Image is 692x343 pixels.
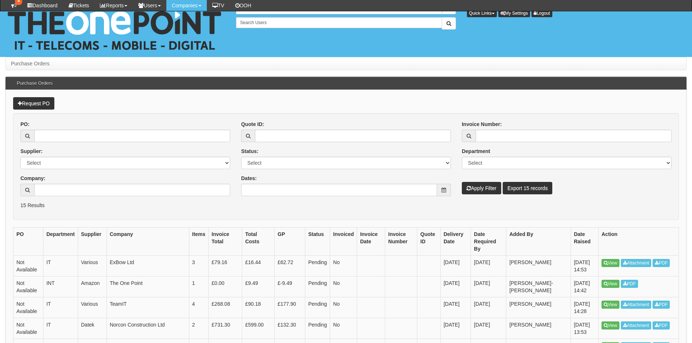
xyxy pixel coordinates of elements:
[471,277,506,297] td: [DATE]
[330,297,357,318] td: No
[440,256,471,277] td: [DATE]
[467,9,497,17] button: Quick Links
[571,277,599,297] td: [DATE] 14:42
[107,277,189,297] td: The One Point
[189,256,209,277] td: 3
[621,301,652,309] a: Attachment
[305,256,330,277] td: Pending
[506,228,571,256] th: Added By
[242,277,275,297] td: £9.49
[189,277,209,297] td: 1
[440,228,471,256] th: Delivery Date
[20,202,672,209] p: 15 Results
[209,297,242,318] td: £268.08
[305,297,330,318] td: Pending
[43,256,78,277] td: IT
[13,297,43,318] td: Not Available
[621,280,638,288] a: PDF
[440,297,471,318] td: [DATE]
[43,318,78,339] td: IT
[189,228,209,256] th: Items
[43,297,78,318] td: IT
[78,256,107,277] td: Various
[242,318,275,339] td: £599.00
[305,277,330,297] td: Pending
[107,297,189,318] td: TeamIT
[275,228,305,256] th: GP
[571,256,599,277] td: [DATE] 14:53
[503,182,553,194] a: Export 15 records
[602,301,619,309] a: View
[571,318,599,339] td: [DATE] 13:53
[242,256,275,277] td: £16.44
[385,228,417,256] th: Invoice Number
[357,228,385,256] th: Invoice Date
[471,297,506,318] td: [DATE]
[599,228,679,256] th: Action
[107,228,189,256] th: Company
[236,17,442,28] input: Search Users
[440,318,471,339] td: [DATE]
[275,277,305,297] td: £-9.49
[20,121,30,128] label: PO:
[189,297,209,318] td: 4
[462,148,490,155] label: Department
[506,277,571,297] td: [PERSON_NAME]-[PERSON_NAME]
[209,277,242,297] td: £0.00
[43,277,78,297] td: INT
[241,175,257,182] label: Dates:
[78,277,107,297] td: Amazon
[275,297,305,318] td: £177.90
[242,297,275,318] td: £90.18
[602,321,619,329] a: View
[189,318,209,339] td: 2
[20,148,43,155] label: Supplier:
[602,280,619,288] a: View
[13,228,43,256] th: PO
[330,318,357,339] td: No
[498,9,530,17] a: My Settings
[78,297,107,318] td: Various
[241,148,258,155] label: Status:
[621,259,652,267] a: Attachment
[275,318,305,339] td: £132.30
[305,228,330,256] th: Status
[330,277,357,297] td: No
[330,228,357,256] th: Invoiced
[13,318,43,339] td: Not Available
[209,256,242,277] td: £79.16
[571,297,599,318] td: [DATE] 14:28
[241,121,264,128] label: Quote ID:
[13,256,43,277] td: Not Available
[209,318,242,339] td: £731.30
[78,318,107,339] td: Datek
[653,259,670,267] a: PDF
[43,228,78,256] th: Department
[242,228,275,256] th: Total Costs
[462,182,501,194] button: Apply Filter
[305,318,330,339] td: Pending
[13,77,56,89] h3: Purchase Orders
[462,121,502,128] label: Invoice Number:
[107,256,189,277] td: ExBow Ltd
[275,256,305,277] td: £62.72
[20,175,45,182] label: Company:
[506,297,571,318] td: [PERSON_NAME]
[506,256,571,277] td: [PERSON_NAME]
[440,277,471,297] td: [DATE]
[471,318,506,339] td: [DATE]
[571,228,599,256] th: Date Raised
[653,321,670,329] a: PDF
[13,277,43,297] td: Not Available
[621,321,652,329] a: Attachment
[330,256,357,277] td: No
[11,60,50,67] li: Purchase Orders
[471,228,506,256] th: Date Required By
[209,228,242,256] th: Invoice Total
[653,301,670,309] a: PDF
[506,318,571,339] td: [PERSON_NAME]
[417,228,441,256] th: Quote ID
[78,228,107,256] th: Supplier
[471,256,506,277] td: [DATE]
[107,318,189,339] td: Norcon Construction Ltd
